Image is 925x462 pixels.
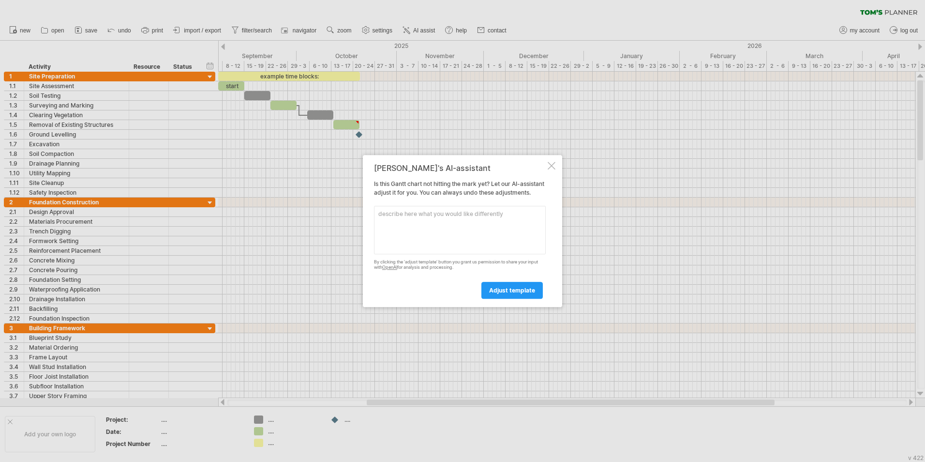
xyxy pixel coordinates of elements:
[382,264,397,270] a: OpenAI
[374,164,546,298] div: Is this Gantt chart not hitting the mark yet? Let our AI-assistant adjust it for you. You can alw...
[374,164,546,172] div: [PERSON_NAME]'s AI-assistant
[374,260,546,270] div: By clicking the 'adjust template' button you grant us permission to share your input with for ana...
[481,282,543,299] a: adjust template
[489,287,535,294] span: adjust template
